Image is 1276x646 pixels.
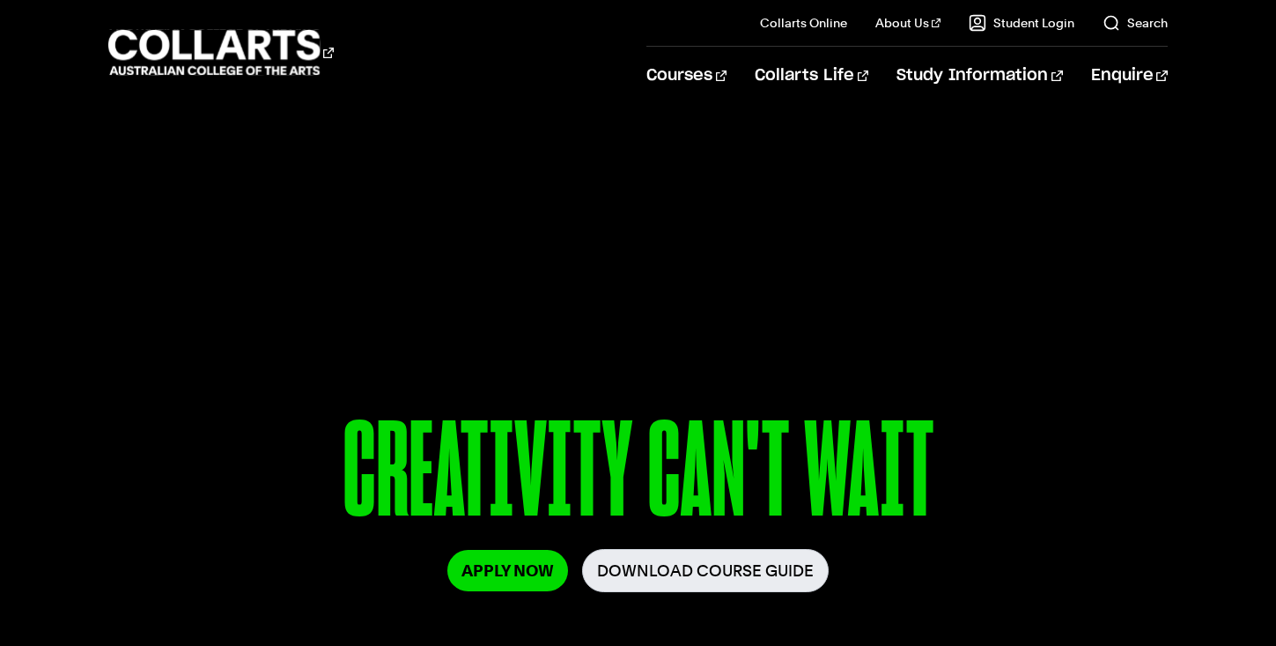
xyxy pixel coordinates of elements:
a: Study Information [896,47,1062,105]
a: Courses [646,47,727,105]
a: Collarts Life [755,47,868,105]
a: Collarts Online [760,14,847,32]
a: Download Course Guide [582,549,829,592]
a: Student Login [969,14,1074,32]
div: Go to homepage [108,27,334,78]
p: CREATIVITY CAN'T WAIT [113,404,1164,549]
a: About Us [875,14,940,32]
a: Enquire [1091,47,1168,105]
a: Search [1103,14,1168,32]
a: Apply Now [447,550,568,591]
